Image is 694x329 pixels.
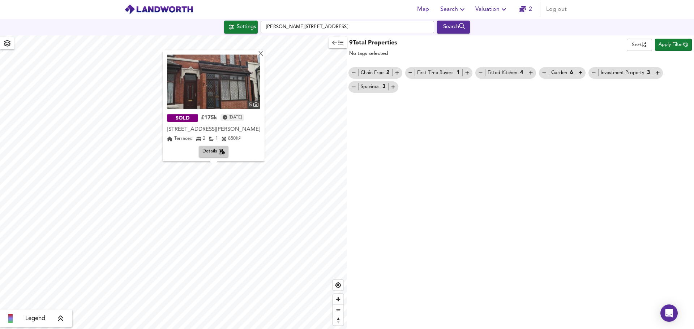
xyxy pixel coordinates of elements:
[167,126,260,133] div: [STREET_ADDRESS][PERSON_NAME]
[659,41,688,49] span: Apply Filter
[333,280,343,290] button: Find my location
[202,148,225,156] span: Details
[228,137,236,141] span: 850
[224,21,258,34] div: Click to configure Search Settings
[236,137,241,141] span: ft²
[261,21,434,33] input: Enter a location...
[514,2,537,17] button: 2
[25,314,45,323] span: Legend
[472,2,511,17] button: Valuation
[543,2,570,17] button: Log out
[655,39,692,51] button: Apply Filter
[237,22,256,32] div: Settings
[333,304,343,315] button: Zoom out
[439,22,468,32] div: Search
[333,315,343,325] button: Reset bearing to north
[199,146,229,157] button: Details
[333,294,343,304] button: Zoom in
[411,2,434,17] button: Map
[167,135,193,143] div: Terraced
[660,304,678,322] div: Open Intercom Messenger
[333,315,343,325] span: Reset bearing to north
[437,21,470,34] button: Search
[475,4,508,14] span: Valuation
[209,135,218,143] div: 1
[224,21,258,34] button: Settings
[258,51,264,58] div: X
[196,135,205,143] div: 2
[247,101,260,109] div: 5
[546,4,567,14] span: Log out
[437,21,470,34] div: Run Your Search
[229,114,242,121] time: Wednesday, April 30, 2025 at 1:00:00 AM
[414,4,432,14] span: Map
[627,39,652,51] div: Sort
[167,55,260,109] a: property thumbnail 5
[167,114,198,122] div: SOLD
[124,4,193,15] img: logo
[167,55,260,109] img: property thumbnail
[349,39,397,47] h3: 9 Total Properties
[437,2,470,17] button: Search
[349,50,397,57] div: No tags selected
[201,114,217,122] div: £175k
[519,4,532,14] a: 2
[440,4,467,14] span: Search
